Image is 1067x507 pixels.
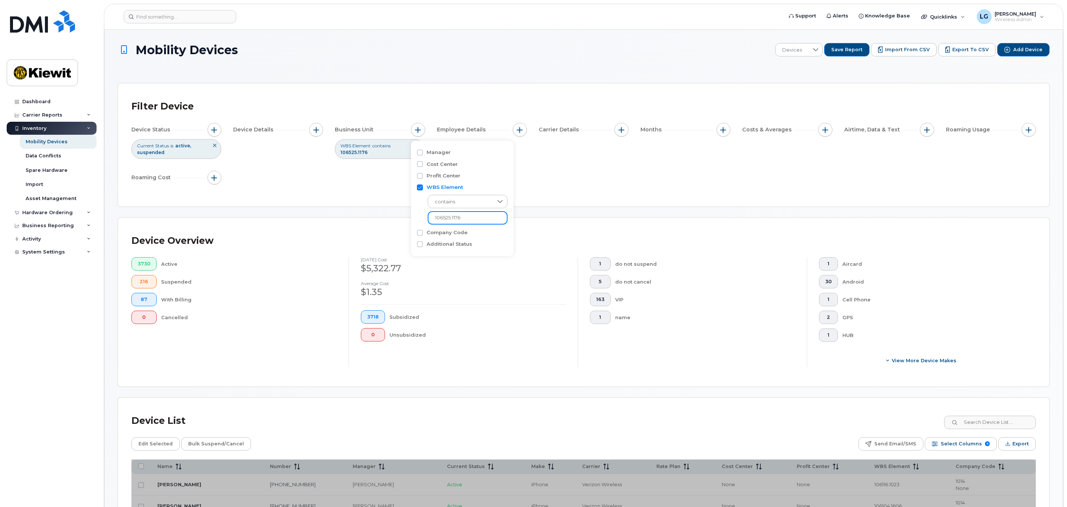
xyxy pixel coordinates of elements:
[871,43,937,56] button: Import from CSV
[590,293,611,306] button: 163
[590,275,611,288] button: 5
[596,314,604,320] span: 1
[335,126,376,134] span: Business Unit
[946,126,992,134] span: Roaming Usage
[819,257,838,271] button: 1
[427,161,458,168] label: Cost Center
[361,262,566,275] div: $5,322.77
[136,43,238,56] span: Mobility Devices
[985,441,990,446] span: 9
[842,311,1024,324] div: GPS
[825,279,832,285] span: 30
[941,438,982,449] span: Select Columns
[825,261,832,267] span: 1
[776,43,809,57] span: Devices
[131,174,173,181] span: Roaming Cost
[615,257,795,271] div: do not suspend
[952,46,989,53] span: Export to CSV
[427,149,451,156] label: Manager
[874,438,916,449] span: Send Email/SMS
[842,328,1024,342] div: HUB
[131,437,180,451] button: Edit Selected
[640,126,664,134] span: Months
[590,311,611,324] button: 1
[819,328,838,342] button: 1
[188,438,244,449] span: Bulk Suspend/Cancel
[825,332,832,338] span: 1
[825,314,832,320] span: 2
[427,229,467,236] label: Company Code
[361,286,566,298] div: $1.35
[998,437,1036,451] button: Export
[819,275,838,288] button: 30
[131,275,157,288] button: 216
[372,143,391,149] span: contains
[175,143,191,148] span: active
[596,297,604,302] span: 163
[596,261,604,267] span: 1
[131,411,186,431] div: Device List
[1013,46,1042,53] span: Add Device
[824,43,869,56] button: Save Report
[138,314,150,320] span: 0
[428,195,493,209] span: contains
[892,357,956,364] span: View More Device Makes
[842,257,1024,271] div: Aircard
[427,184,463,191] label: WBS Element
[825,297,832,302] span: 1
[844,126,902,134] span: Airtime, Data & Text
[819,311,838,324] button: 2
[131,126,172,134] span: Device Status
[858,437,923,451] button: Send Email/SMS
[944,416,1036,429] input: Search Device List ...
[170,143,173,149] span: is
[615,293,795,306] div: VIP
[615,311,795,324] div: name
[131,97,194,116] div: Filter Device
[437,126,488,134] span: Employee Details
[131,293,157,306] button: 87
[427,241,472,248] label: Additional Status
[161,311,337,324] div: Cancelled
[367,314,379,320] span: 3718
[361,281,566,286] h4: Average cost
[181,437,251,451] button: Bulk Suspend/Cancel
[138,438,173,449] span: Edit Selected
[233,126,275,134] span: Device Details
[831,46,862,53] span: Save Report
[427,172,460,179] label: Profit Center
[161,275,337,288] div: Suspended
[138,261,150,267] span: 3730
[590,257,611,271] button: 1
[361,257,566,262] h4: [DATE] cost
[161,293,337,306] div: With Billing
[428,211,508,225] input: Enter Value
[539,126,581,134] span: Carrier Details
[842,275,1024,288] div: Android
[842,293,1024,306] div: Cell Phone
[131,231,213,251] div: Device Overview
[340,150,368,155] span: 106525.1176
[1012,438,1029,449] span: Export
[819,293,838,306] button: 1
[389,310,566,324] div: Subsidized
[131,257,157,271] button: 3730
[885,46,930,53] span: Import from CSV
[997,43,1050,56] button: Add Device
[137,143,169,149] span: Current Status
[340,143,371,149] span: WBS Element
[819,354,1024,367] button: View More Device Makes
[938,43,996,56] button: Export to CSV
[138,297,150,302] span: 87
[742,126,794,134] span: Costs & Averages
[389,328,566,341] div: Unsubsidized
[138,279,150,285] span: 216
[361,310,385,324] button: 3718
[367,332,379,338] span: 0
[596,279,604,285] span: 5
[1035,475,1061,501] iframe: Messenger Launcher
[131,311,157,324] button: 0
